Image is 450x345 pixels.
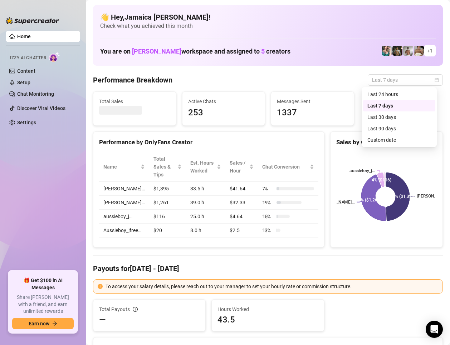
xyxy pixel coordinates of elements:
text: [PERSON_NAME]… [319,200,354,205]
div: Custom date [363,134,435,146]
td: 25.0 h [186,210,226,224]
div: Last 24 hours [367,90,431,98]
span: Active Chats [188,97,259,105]
span: arrow-right [52,321,57,326]
span: Messages Sent [277,97,348,105]
td: aussieboy_j… [99,210,149,224]
span: Total Sales & Tips [153,155,176,179]
a: Content [17,68,35,74]
th: Chat Conversion [258,152,318,182]
span: Last 7 days [372,75,439,85]
th: Sales / Hour [225,152,258,182]
span: Hours Worked [217,305,318,313]
span: info-circle [133,307,138,312]
a: Settings [17,120,36,125]
a: Chat Monitoring [17,91,54,97]
img: logo-BBDzfeDw.svg [6,17,59,24]
h1: You are on workspace and assigned to creators [100,47,290,55]
td: 33.5 h [186,182,226,196]
div: Last 90 days [363,123,435,134]
div: Performance by OnlyFans Creator [99,137,318,147]
span: 19 % [262,199,274,206]
span: exclamation-circle [98,284,103,289]
div: Last 30 days [363,111,435,123]
span: [PERSON_NAME] [132,47,181,55]
span: Sales / Hour [230,159,248,175]
img: Zaddy [382,46,392,56]
th: Name [99,152,149,182]
img: Aussieboy_jfree [414,46,424,56]
td: $20 [149,224,186,237]
span: Name [103,163,139,171]
h4: 👋 Hey, Jamaica [PERSON_NAME] ! [100,12,436,22]
div: Last 24 hours [363,89,435,100]
span: 43.5 [217,314,318,325]
td: $1,395 [149,182,186,196]
span: Check what you achieved this month [100,22,436,30]
h4: Performance Breakdown [93,75,172,85]
span: 5 [261,47,265,55]
div: Last 30 days [367,113,431,121]
span: Chat Conversion [262,163,308,171]
img: Tony [392,46,402,56]
div: Est. Hours Worked [190,159,216,175]
text: aussieboy_j… [349,168,375,173]
span: Total Payouts [99,305,130,313]
img: aussieboy_j [403,46,413,56]
span: 13 % [262,226,274,234]
span: 🎁 Get $100 in AI Messages [12,277,74,291]
div: To access your salary details, please reach out to your manager to set your hourly rate or commis... [106,282,438,290]
img: AI Chatter [49,52,60,62]
span: calendar [435,78,439,82]
a: Home [17,34,31,39]
td: [PERSON_NAME]… [99,196,149,210]
span: Izzy AI Chatter [10,55,46,61]
button: Earn nowarrow-right [12,318,74,329]
div: Custom date [367,136,431,144]
td: $2.5 [225,224,258,237]
td: $4.64 [225,210,258,224]
span: Earn now [29,321,49,326]
a: Setup [17,80,30,85]
td: $32.33 [225,196,258,210]
span: 1337 [277,106,348,120]
span: 253 [188,106,259,120]
div: Last 7 days [367,102,431,110]
h4: Payouts for [DATE] - [DATE] [93,264,443,274]
td: 8.0 h [186,224,226,237]
span: Share [PERSON_NAME] with a friend, and earn unlimited rewards [12,294,74,315]
td: Aussieboy_jfree… [99,224,149,237]
td: [PERSON_NAME]… [99,182,149,196]
span: 10 % [262,212,274,220]
div: Open Intercom Messenger [426,321,443,338]
td: $1,261 [149,196,186,210]
span: — [99,314,106,325]
a: Discover Viral Videos [17,105,65,111]
div: Last 7 days [363,100,435,111]
span: 7 % [262,185,274,192]
div: Last 90 days [367,125,431,132]
td: $116 [149,210,186,224]
span: Total Sales [99,97,170,105]
div: Sales by OnlyFans Creator [336,137,437,147]
td: 39.0 h [186,196,226,210]
span: + 1 [427,47,433,55]
th: Total Sales & Tips [149,152,186,182]
td: $41.64 [225,182,258,196]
